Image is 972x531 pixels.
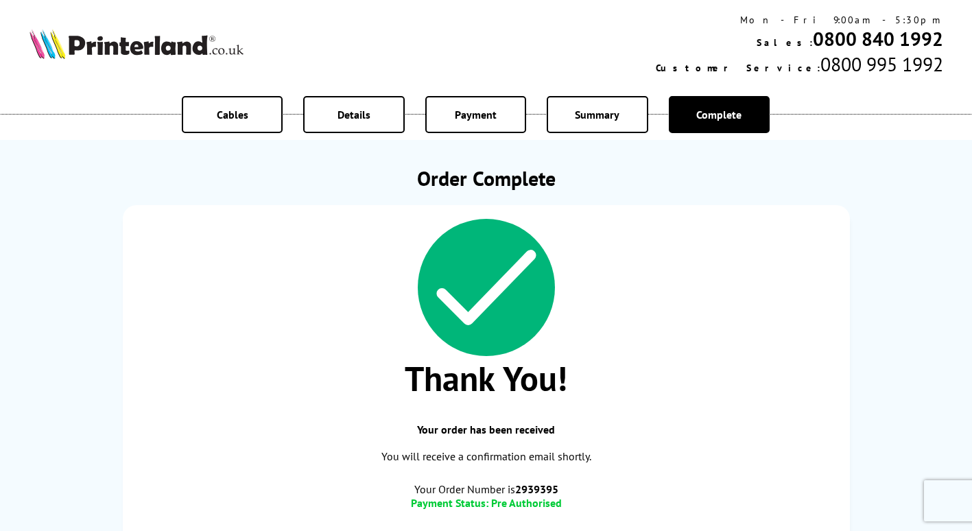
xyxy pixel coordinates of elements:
span: Your order has been received [137,423,836,436]
span: Customer Service: [656,62,820,74]
img: Printerland Logo [29,29,244,59]
h1: Order Complete [123,165,850,191]
span: 0800 995 1992 [820,51,943,77]
span: Payment [455,108,497,121]
span: Your Order Number is [137,482,836,496]
p: You will receive a confirmation email shortly. [137,447,836,466]
a: 0800 840 1992 [813,26,943,51]
span: Sales: [757,36,813,49]
div: Mon - Fri 9:00am - 5:30pm [656,14,943,26]
span: Details [337,108,370,121]
span: Pre Authorised [491,496,562,510]
b: 2939395 [515,482,558,496]
span: Payment Status: [411,496,488,510]
span: Thank You! [137,356,836,401]
span: Summary [575,108,619,121]
span: Cables [217,108,248,121]
span: Complete [696,108,742,121]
